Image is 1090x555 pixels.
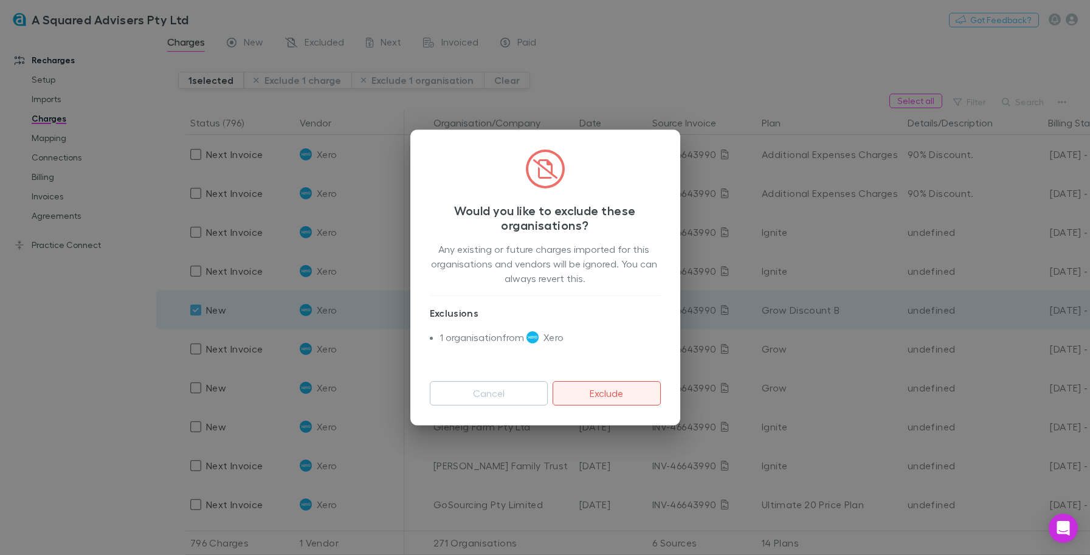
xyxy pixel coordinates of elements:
[553,381,660,405] button: Exclude
[430,306,661,320] p: Exclusions
[430,203,661,232] h3: Would you like to exclude these organisations?
[1049,514,1078,543] div: Open Intercom Messenger
[430,381,548,405] button: Cancel
[526,331,539,343] img: Xero's Logo
[430,242,661,357] div: Any existing or future charges imported for this organisations and vendors will be ignored. You c...
[440,330,660,357] li: 1 organisation from
[543,330,564,345] span: Xero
